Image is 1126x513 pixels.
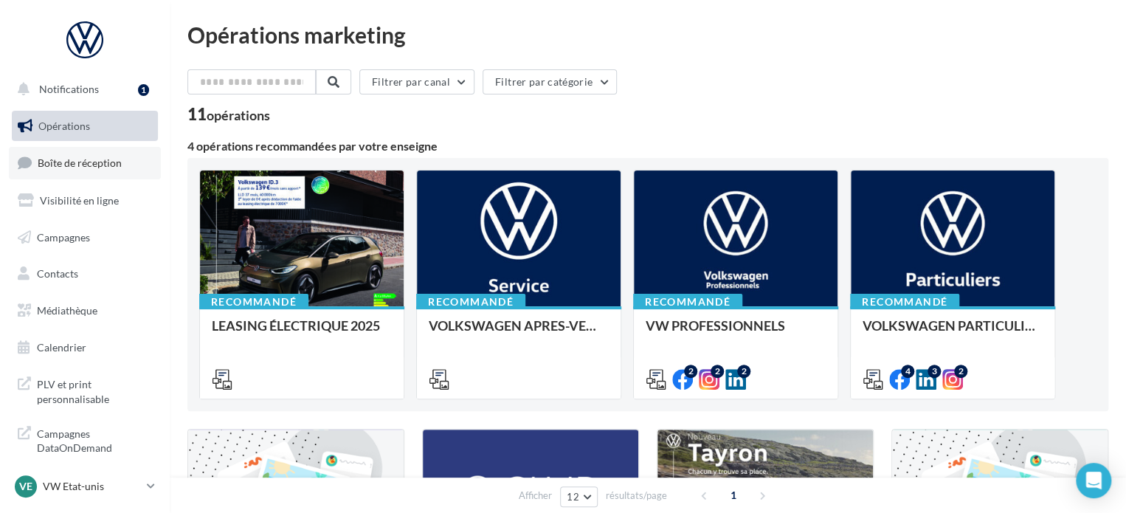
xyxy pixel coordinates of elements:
[850,294,959,310] div: Recommandé
[207,109,270,122] div: opérations
[359,69,474,94] button: Filtrer par canal
[863,318,1043,348] div: VOLKSWAGEN PARTICULIER
[722,483,745,507] span: 1
[416,294,525,310] div: Recommandé
[684,365,697,378] div: 2
[928,365,941,378] div: 3
[519,489,552,503] span: Afficher
[711,365,724,378] div: 2
[9,295,161,326] a: Médiathèque
[187,24,1108,46] div: Opérations marketing
[37,374,152,406] span: PLV et print personnalisable
[567,491,579,503] span: 12
[12,472,158,500] a: VE VW Etat-unis
[37,341,86,354] span: Calendrier
[9,258,161,289] a: Contacts
[633,294,742,310] div: Recommandé
[9,222,161,253] a: Campagnes
[646,318,826,348] div: VW PROFESSIONNELS
[901,365,914,378] div: 4
[560,486,598,507] button: 12
[187,140,1108,152] div: 4 opérations recommandées par votre enseigne
[19,479,32,494] span: VE
[9,418,161,461] a: Campagnes DataOnDemand
[737,365,750,378] div: 2
[606,489,667,503] span: résultats/page
[40,194,119,207] span: Visibilité en ligne
[954,365,967,378] div: 2
[1076,463,1111,498] div: Open Intercom Messenger
[37,304,97,317] span: Médiathèque
[9,111,161,142] a: Opérations
[199,294,308,310] div: Recommandé
[9,74,155,105] button: Notifications 1
[9,368,161,412] a: PLV et print personnalisable
[38,156,122,169] span: Boîte de réception
[37,230,90,243] span: Campagnes
[9,185,161,216] a: Visibilité en ligne
[38,120,90,132] span: Opérations
[212,318,392,348] div: LEASING ÉLECTRIQUE 2025
[43,479,141,494] p: VW Etat-unis
[37,424,152,455] span: Campagnes DataOnDemand
[9,332,161,363] a: Calendrier
[138,84,149,96] div: 1
[429,318,609,348] div: VOLKSWAGEN APRES-VENTE
[37,267,78,280] span: Contacts
[187,106,270,123] div: 11
[39,83,99,95] span: Notifications
[483,69,617,94] button: Filtrer par catégorie
[9,147,161,179] a: Boîte de réception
